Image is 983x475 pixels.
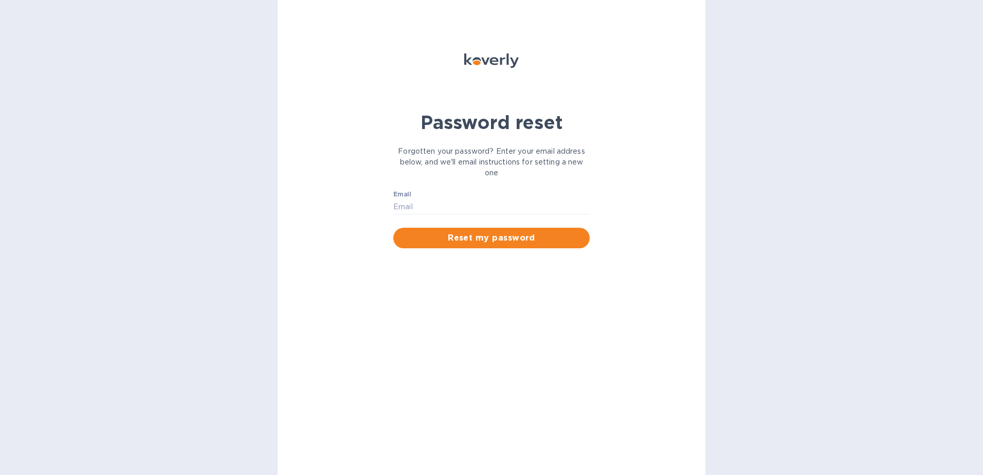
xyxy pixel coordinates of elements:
input: Email [393,199,590,214]
span: Reset my password [402,232,581,244]
img: Koverly [464,53,519,68]
label: Email [393,192,411,198]
b: Password reset [421,111,563,134]
button: Reset my password [393,228,590,248]
p: Forgotten your password? Enter your email address below, and we'll email instructions for setting... [393,146,590,178]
